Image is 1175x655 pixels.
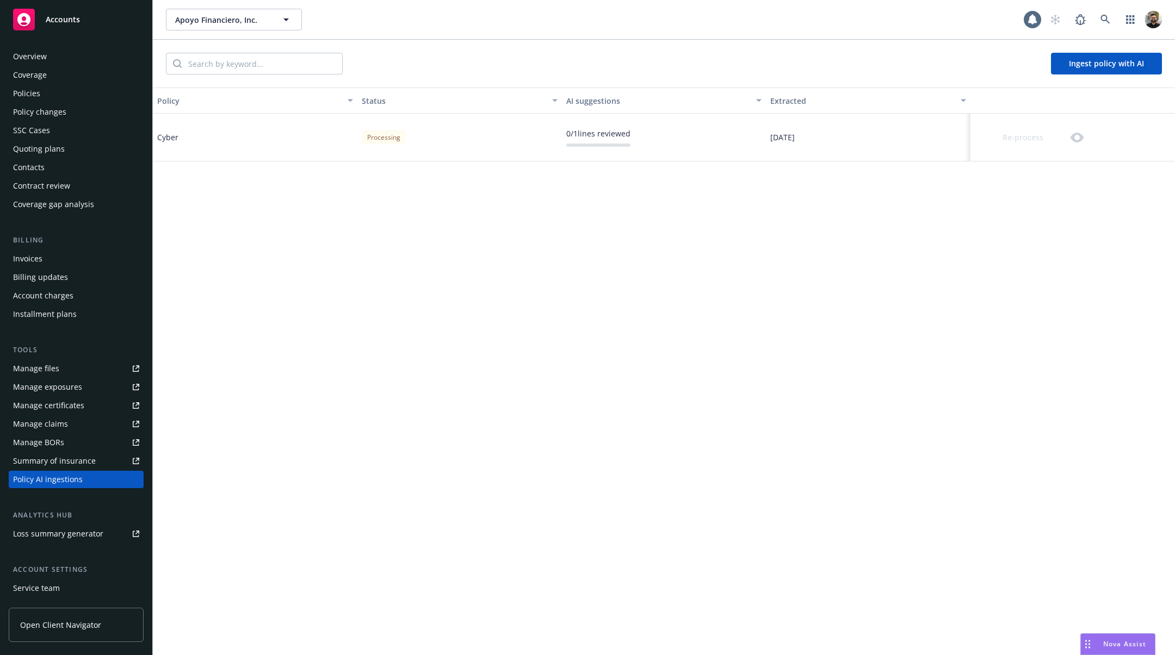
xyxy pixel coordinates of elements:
[1094,9,1116,30] a: Search
[1081,634,1094,654] div: Drag to move
[9,66,144,84] a: Coverage
[13,287,73,304] div: Account charges
[13,103,66,121] div: Policy changes
[13,452,96,470] div: Summary of insurance
[9,177,144,195] a: Contract review
[13,269,68,286] div: Billing updates
[1103,639,1146,648] span: Nova Assist
[9,378,144,396] a: Manage exposures
[13,471,83,488] div: Policy AI ingestions
[13,85,40,102] div: Policies
[166,9,302,30] button: Apoyo Financiero, Inc.
[13,122,50,139] div: SSC Cases
[9,287,144,304] a: Account charges
[9,159,144,176] a: Contacts
[157,132,178,143] div: Cyber
[173,59,182,68] svg: Search
[13,434,64,451] div: Manage BORs
[362,130,406,144] div: Processing
[766,88,970,114] button: Extracted
[562,88,766,114] button: AI suggestions
[1069,9,1091,30] a: Report a Bug
[9,452,144,470] a: Summary of insurance
[46,15,80,24] span: Accounts
[13,305,77,323] div: Installment plans
[9,525,144,542] a: Loss summary generator
[9,397,144,414] a: Manage certificates
[13,196,94,213] div: Coverage gap analysis
[770,95,954,107] div: Extracted
[566,128,630,139] div: 0 / 1 lines reviewed
[13,415,68,433] div: Manage claims
[20,619,101,631] span: Open Client Navigator
[566,95,750,107] div: AI suggestions
[9,360,144,377] a: Manage files
[9,196,144,213] a: Coverage gap analysis
[9,48,144,65] a: Overview
[362,95,546,107] div: Status
[9,579,144,597] a: Service team
[13,378,82,396] div: Manage exposures
[9,235,144,246] div: Billing
[9,510,144,521] div: Analytics hub
[13,397,84,414] div: Manage certificates
[9,345,144,355] div: Tools
[153,88,357,114] button: Policy
[9,103,144,121] a: Policy changes
[1080,633,1155,655] button: Nova Assist
[1145,11,1162,28] img: photo
[9,305,144,323] a: Installment plans
[1044,9,1066,30] a: Start snowing
[9,4,144,35] a: Accounts
[13,579,60,597] div: Service team
[157,95,341,107] div: Policy
[13,360,59,377] div: Manage files
[9,598,144,615] a: Sales relationships
[9,85,144,102] a: Policies
[13,48,47,65] div: Overview
[770,132,795,143] span: [DATE]
[182,53,342,74] input: Search by keyword...
[9,250,144,267] a: Invoices
[9,415,144,433] a: Manage claims
[1120,9,1141,30] a: Switch app
[1051,53,1162,74] button: Ingest policy with AI
[9,140,144,158] a: Quoting plans
[13,525,103,542] div: Loss summary generator
[9,471,144,488] a: Policy AI ingestions
[357,88,562,114] button: Status
[9,564,144,575] div: Account settings
[9,122,144,139] a: SSC Cases
[13,598,82,615] div: Sales relationships
[9,434,144,451] a: Manage BORs
[13,177,70,195] div: Contract review
[9,269,144,286] a: Billing updates
[13,250,42,267] div: Invoices
[13,140,65,158] div: Quoting plans
[13,159,45,176] div: Contacts
[13,66,47,84] div: Coverage
[175,14,269,26] span: Apoyo Financiero, Inc.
